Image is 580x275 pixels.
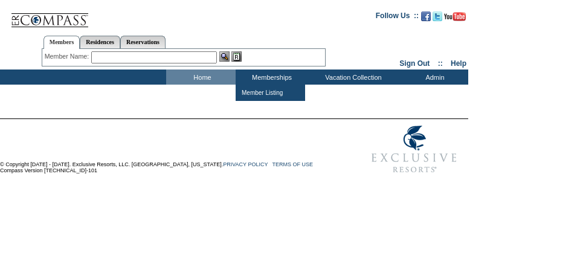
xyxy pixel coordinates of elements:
[376,10,419,25] td: Follow Us ::
[444,12,466,21] img: Subscribe to our YouTube Channel
[166,70,236,85] td: Home
[433,11,442,21] img: Follow us on Twitter
[80,36,120,48] a: Residences
[43,36,80,49] a: Members
[421,11,431,21] img: Become our fan on Facebook
[272,161,314,167] a: TERMS OF USE
[433,15,442,22] a: Follow us on Twitter
[451,59,466,68] a: Help
[360,119,468,180] img: Exclusive Resorts
[399,70,468,85] td: Admin
[45,51,91,62] div: Member Name:
[236,70,305,85] td: Memberships
[219,51,230,62] img: View
[444,15,466,22] a: Subscribe to our YouTube Channel
[239,87,284,99] td: Member Listing
[231,51,242,62] img: Reservations
[223,161,268,167] a: PRIVACY POLICY
[305,70,399,85] td: Vacation Collection
[421,15,431,22] a: Become our fan on Facebook
[438,59,443,68] span: ::
[399,59,430,68] a: Sign Out
[10,3,89,28] img: Compass Home
[120,36,166,48] a: Reservations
